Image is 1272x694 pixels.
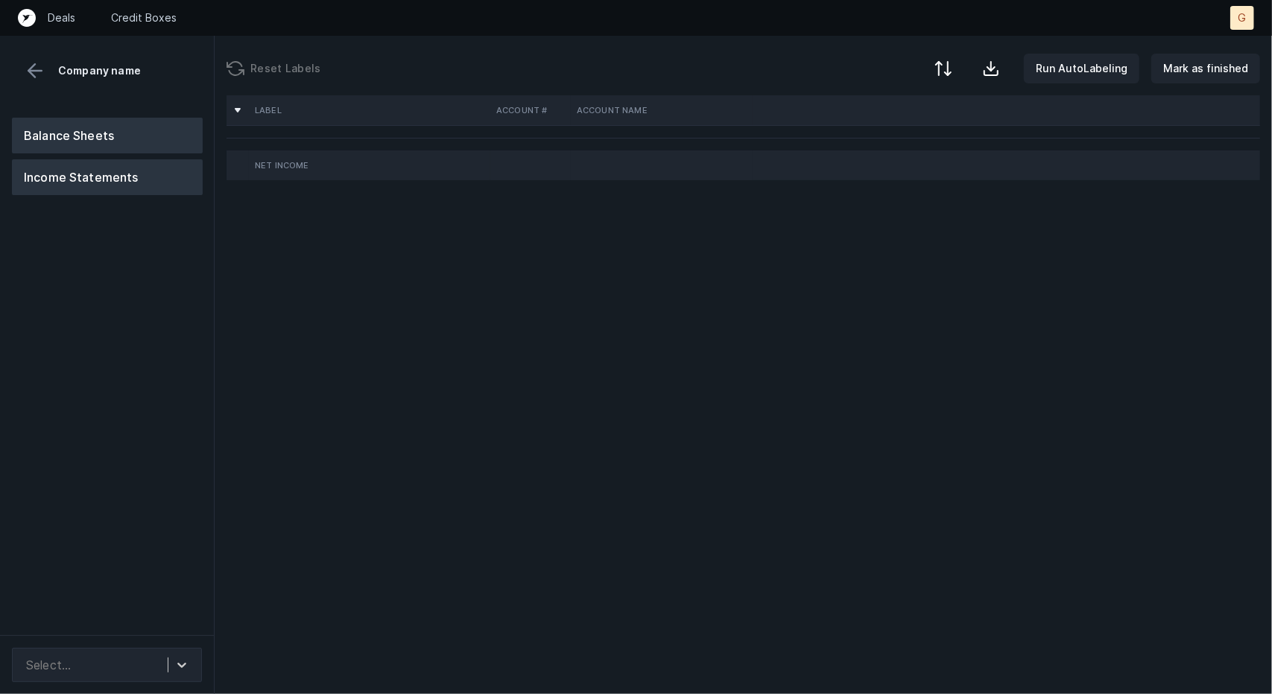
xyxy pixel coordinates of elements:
button: Mark as finished [1151,54,1260,83]
p: G [1238,10,1247,25]
p: Run AutoLabeling [1036,60,1127,77]
a: Credit Boxes [111,10,177,25]
button: Balance Sheets [12,118,203,153]
button: G [1230,6,1254,30]
p: Mark as finished [1163,60,1248,77]
td: Net Income [249,150,490,180]
th: Account Name [571,95,753,125]
th: Account # [490,95,571,125]
div: Select... [26,656,71,674]
button: Run AutoLabeling [1024,54,1139,83]
button: Income Statements [12,159,203,195]
div: Company name [12,60,202,82]
th: Label [249,95,490,125]
a: Deals [48,10,75,25]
